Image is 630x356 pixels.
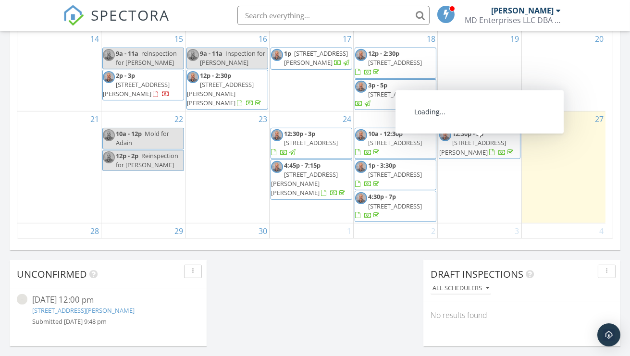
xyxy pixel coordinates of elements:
div: No results found [423,302,620,328]
a: Go to September 30, 2025 [257,223,269,239]
a: Go to September 19, 2025 [509,31,521,47]
span: Reinspection for [PERSON_NAME] [116,151,178,169]
img: The Best Home Inspection Software - Spectora [63,5,84,26]
a: 1p - 3:30p [STREET_ADDRESS] [355,161,422,188]
span: [STREET_ADDRESS] [368,58,422,67]
a: Go to September 17, 2025 [341,31,353,47]
td: Go to September 23, 2025 [185,111,270,223]
span: [STREET_ADDRESS] [284,138,338,147]
a: Go to September 28, 2025 [88,223,101,239]
img: photocropped_1.jpg [271,49,283,61]
td: Go to September 27, 2025 [521,111,605,223]
a: 1p [STREET_ADDRESS][PERSON_NAME] [271,48,352,69]
img: photocropped_1.jpg [355,81,367,93]
td: Go to September 15, 2025 [101,31,185,111]
span: 12:30p - 3p [452,129,483,138]
span: [STREET_ADDRESS] [368,90,422,98]
a: 10a - 12:30p [STREET_ADDRESS] [355,128,436,159]
img: photocropped_1.jpg [187,49,199,61]
a: Go to September 15, 2025 [173,31,185,47]
a: 2p - 3p [STREET_ADDRESS][PERSON_NAME] [103,71,170,98]
a: Go to October 3, 2025 [513,223,521,239]
span: 1p - 3:30p [368,161,396,170]
a: [DATE] 12:00 pm [STREET_ADDRESS][PERSON_NAME] Submitted [DATE] 9:48 pm [17,294,199,326]
a: 1p [STREET_ADDRESS][PERSON_NAME] [284,49,351,67]
td: Go to September 29, 2025 [101,223,185,303]
img: photocropped_1.jpg [103,49,115,61]
a: Go to September 24, 2025 [341,111,353,127]
a: Go to October 1, 2025 [345,223,353,239]
div: All schedulers [432,285,489,292]
a: 12p - 2:30p [STREET_ADDRESS][PERSON_NAME][PERSON_NAME] [186,70,268,110]
a: 2p - 3p [STREET_ADDRESS][PERSON_NAME] [102,70,184,101]
td: Go to October 2, 2025 [353,223,437,303]
td: Go to September 22, 2025 [101,111,185,223]
td: Go to September 18, 2025 [353,31,437,111]
span: [STREET_ADDRESS][PERSON_NAME][PERSON_NAME] [187,80,254,107]
div: MD Enterprises LLC DBA Noble Property Inspections [465,15,561,25]
span: 12p - 2p [116,151,138,160]
span: reinspection for [PERSON_NAME] [116,49,177,67]
a: Go to September 14, 2025 [88,31,101,47]
a: 12:30p - 3p [STREET_ADDRESS][PERSON_NAME] [439,129,515,156]
img: photocropped_1.jpg [355,49,367,61]
span: 9a - 11a [116,49,138,58]
a: Go to October 4, 2025 [597,223,605,239]
span: [STREET_ADDRESS][PERSON_NAME] [439,138,506,156]
span: SPECTORA [91,5,170,25]
span: [STREET_ADDRESS] [368,202,422,210]
img: photocropped_1.jpg [355,192,367,204]
a: 12:30p - 3p [STREET_ADDRESS][PERSON_NAME] [439,128,520,159]
span: 4:30p - 7p [368,192,396,201]
a: 4:45p - 7:15p [STREET_ADDRESS][PERSON_NAME][PERSON_NAME] [271,160,352,200]
td: Go to September 24, 2025 [270,111,354,223]
a: Go to September 23, 2025 [257,111,269,127]
a: 12p - 2:30p [STREET_ADDRESS] [355,49,422,76]
img: streetview [17,294,27,305]
div: Open Intercom Messenger [597,323,620,346]
span: [STREET_ADDRESS] [368,170,422,179]
a: Go to September 26, 2025 [509,111,521,127]
td: Go to October 1, 2025 [270,223,354,303]
td: Go to September 26, 2025 [437,111,521,223]
img: photocropped_1.jpg [439,129,451,141]
img: photocropped_1.jpg [355,161,367,173]
a: Go to September 22, 2025 [173,111,185,127]
span: 12p - 2:30p [368,49,399,58]
a: Go to September 20, 2025 [593,31,605,47]
td: Go to September 25, 2025 [353,111,437,223]
div: [PERSON_NAME] [491,6,554,15]
td: Go to October 3, 2025 [437,223,521,303]
a: Go to September 25, 2025 [425,111,437,127]
td: Go to September 30, 2025 [185,223,270,303]
td: Go to September 21, 2025 [17,111,101,223]
a: 3p - 5p [STREET_ADDRESS] [355,81,422,108]
a: 4:30p - 7p [STREET_ADDRESS] [355,192,422,219]
span: 10a - 12:30p [368,129,403,138]
td: Go to September 20, 2025 [521,31,605,111]
span: Mold for Adain [116,129,169,147]
span: 12p - 2:30p [200,71,231,80]
span: 4:45p - 7:15p [284,161,321,170]
a: Go to September 29, 2025 [173,223,185,239]
span: Draft Inspections [431,268,523,281]
img: photocropped_1.jpg [103,151,115,163]
div: Submitted [DATE] 9:48 pm [32,317,185,326]
a: 3p - 5p [STREET_ADDRESS] [355,79,436,110]
div: [DATE] 12:00 pm [32,294,185,306]
td: Go to September 17, 2025 [270,31,354,111]
span: 2p - 3p [116,71,135,80]
button: All schedulers [431,282,491,295]
a: Go to September 21, 2025 [88,111,101,127]
a: SPECTORA [63,13,170,33]
img: photocropped_1.jpg [271,161,283,173]
img: photocropped_1.jpg [103,129,115,141]
a: Go to September 18, 2025 [425,31,437,47]
td: Go to September 16, 2025 [185,31,270,111]
span: 9a - 11a [200,49,222,58]
span: [STREET_ADDRESS][PERSON_NAME][PERSON_NAME] [271,170,338,197]
a: 10a - 12:30p [STREET_ADDRESS] [355,129,422,156]
span: Inspection for [PERSON_NAME] [200,49,265,67]
img: photocropped_1.jpg [103,71,115,83]
span: 10a - 12p [116,129,142,138]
